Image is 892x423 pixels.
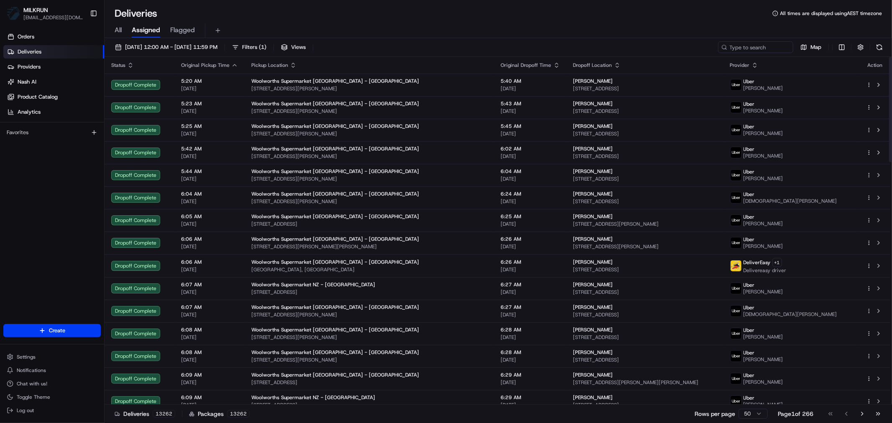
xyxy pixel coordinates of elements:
[181,289,238,296] span: [DATE]
[18,93,58,101] span: Product Catalog
[501,326,560,333] span: 6:28 AM
[744,107,783,114] span: [PERSON_NAME]
[251,281,375,288] span: Woolworths Supermarket NZ - [GEOGRAPHIC_DATA]
[181,334,238,341] span: [DATE]
[251,289,488,296] span: [STREET_ADDRESS]
[744,123,755,130] span: Uber
[501,334,560,341] span: [DATE]
[17,407,34,414] span: Log out
[227,410,250,418] div: 13262
[251,379,488,386] span: [STREET_ADDRESS]
[573,304,613,311] span: [PERSON_NAME]
[251,130,488,137] span: [STREET_ADDRESS][PERSON_NAME]
[573,108,717,115] span: [STREET_ADDRESS]
[501,168,560,175] span: 6:04 AM
[731,237,741,248] img: uber-new-logo.jpeg
[251,198,488,205] span: [STREET_ADDRESS][PERSON_NAME]
[251,168,419,175] span: Woolworths Supermarket [GEOGRAPHIC_DATA] - [GEOGRAPHIC_DATA]
[115,25,122,35] span: All
[170,25,195,35] span: Flagged
[744,130,783,137] span: [PERSON_NAME]
[573,236,613,242] span: [PERSON_NAME]
[744,198,837,204] span: [DEMOGRAPHIC_DATA][PERSON_NAME]
[501,153,560,160] span: [DATE]
[501,372,560,378] span: 6:29 AM
[744,146,755,153] span: Uber
[573,191,613,197] span: [PERSON_NAME]
[181,130,238,137] span: [DATE]
[731,260,741,271] img: delivereasy_logo.png
[251,153,488,160] span: [STREET_ADDRESS][PERSON_NAME]
[501,402,560,408] span: [DATE]
[731,79,741,90] img: uber-new-logo.jpeg
[731,215,741,226] img: uber-new-logo.jpeg
[251,304,419,311] span: Woolworths Supermarket [GEOGRAPHIC_DATA] - [GEOGRAPHIC_DATA]
[744,243,783,250] span: [PERSON_NAME]
[501,236,560,242] span: 6:26 AM
[18,78,36,86] span: Nash AI
[744,401,783,408] span: [PERSON_NAME]
[731,125,741,135] img: uber-new-logo.jpeg
[181,259,238,265] span: 6:06 AM
[501,78,560,84] span: 5:40 AM
[810,43,821,51] span: Map
[778,410,813,418] div: Page 1 of 266
[573,349,613,356] span: [PERSON_NAME]
[501,123,560,130] span: 5:45 AM
[3,60,104,74] a: Providers
[251,78,419,84] span: Woolworths Supermarket [GEOGRAPHIC_DATA] - [GEOGRAPHIC_DATA]
[573,213,613,220] span: [PERSON_NAME]
[573,198,717,205] span: [STREET_ADDRESS]
[3,75,104,89] a: Nash AI
[731,170,741,181] img: uber-new-logo.jpeg
[153,410,175,418] div: 13262
[181,349,238,356] span: 6:08 AM
[501,266,560,273] span: [DATE]
[251,108,488,115] span: [STREET_ADDRESS][PERSON_NAME]
[573,289,717,296] span: [STREET_ADDRESS]
[251,259,419,265] span: Woolworths Supermarket [GEOGRAPHIC_DATA] - [GEOGRAPHIC_DATA]
[573,266,717,273] span: [STREET_ADDRESS]
[501,243,560,250] span: [DATE]
[501,259,560,265] span: 6:26 AM
[501,108,560,115] span: [DATE]
[181,78,238,84] span: 5:20 AM
[573,357,717,363] span: [STREET_ADDRESS]
[18,108,41,116] span: Analytics
[49,327,65,334] span: Create
[3,3,87,23] button: MILKRUNMILKRUN[EMAIL_ADDRESS][DOMAIN_NAME]
[181,123,238,130] span: 5:25 AM
[501,304,560,311] span: 6:27 AM
[181,281,238,288] span: 6:07 AM
[744,214,755,220] span: Uber
[277,41,309,53] button: Views
[744,334,783,340] span: [PERSON_NAME]
[744,101,755,107] span: Uber
[23,14,83,21] span: [EMAIL_ADDRESS][DOMAIN_NAME]
[573,311,717,318] span: [STREET_ADDRESS]
[731,283,741,294] img: uber-new-logo.jpeg
[125,43,217,51] span: [DATE] 12:00 AM - [DATE] 11:59 PM
[181,153,238,160] span: [DATE]
[501,145,560,152] span: 6:02 AM
[181,168,238,175] span: 5:44 AM
[501,349,560,356] span: 6:28 AM
[718,41,793,53] input: Type to search
[744,259,771,266] span: DeliverEasy
[731,396,741,407] img: uber-new-logo.jpeg
[501,213,560,220] span: 6:25 AM
[744,349,755,356] span: Uber
[501,394,560,401] span: 6:29 AM
[744,267,787,274] span: Delivereasy driver
[17,354,36,360] span: Settings
[251,191,419,197] span: Woolworths Supermarket [GEOGRAPHIC_DATA] - [GEOGRAPHIC_DATA]
[501,289,560,296] span: [DATE]
[695,410,735,418] p: Rows per page
[181,402,238,408] span: [DATE]
[731,306,741,316] img: uber-new-logo.jpeg
[772,258,782,267] button: +1
[744,356,783,363] span: [PERSON_NAME]
[573,123,613,130] span: [PERSON_NAME]
[573,153,717,160] span: [STREET_ADDRESS]
[731,147,741,158] img: uber-new-logo.jpeg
